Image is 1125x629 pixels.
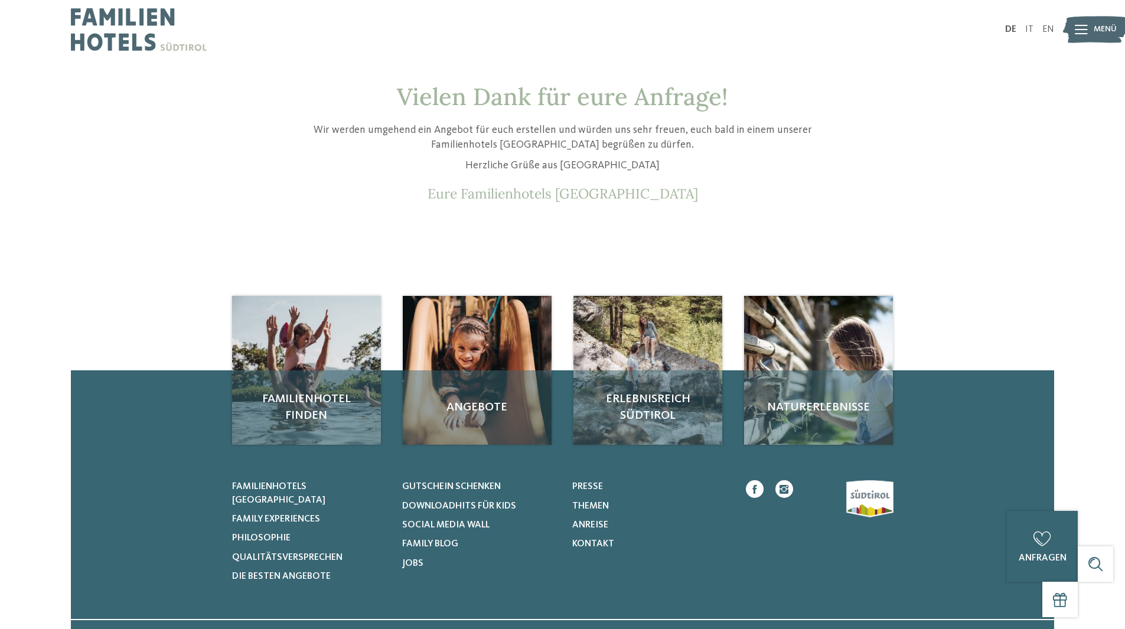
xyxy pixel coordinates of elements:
img: Anfrage [403,296,552,445]
span: Vielen Dank für eure Anfrage! [397,82,728,112]
img: Anfrage [573,296,722,445]
span: Naturerlebnisse [756,399,881,416]
a: Social Media Wall [402,519,557,532]
a: Themen [572,500,728,513]
span: Anreise [572,520,608,530]
span: Kontakt [572,539,614,549]
a: anfragen [1007,511,1078,582]
span: Die besten Angebote [232,572,331,581]
p: Herzliche Grüße aus [GEOGRAPHIC_DATA] [282,158,843,173]
img: Anfrage [744,296,893,445]
a: Family Blog [402,537,557,550]
a: Presse [572,480,728,493]
p: Wir werden umgehend ein Angebot für euch erstellen und würden uns sehr freuen, euch bald in einem... [282,123,843,152]
a: Downloadhits für Kids [402,500,557,513]
a: DE [1005,25,1016,34]
a: EN [1042,25,1054,34]
span: Angebote [415,399,540,416]
a: Kontakt [572,537,728,550]
span: Familienhotel finden [244,391,369,424]
span: Downloadhits für Kids [402,501,516,511]
span: Family Blog [402,539,458,549]
a: Family Experiences [232,513,387,526]
span: Themen [572,501,609,511]
a: Qualitätsversprechen [232,551,387,564]
span: Philosophie [232,533,291,543]
span: Familienhotels [GEOGRAPHIC_DATA] [232,482,325,504]
span: Jobs [402,559,423,568]
span: Qualitätsversprechen [232,553,343,562]
a: Gutschein schenken [402,480,557,493]
p: Eure Familienhotels [GEOGRAPHIC_DATA] [282,185,843,202]
span: Erlebnisreich Südtirol [585,391,710,424]
img: Anfrage [232,296,381,445]
a: Anfrage Familienhotel finden [232,296,381,445]
a: IT [1025,25,1033,34]
a: Anfrage Angebote [403,296,552,445]
a: Anreise [572,519,728,532]
span: Social Media Wall [402,520,490,530]
a: Anfrage Erlebnisreich Südtirol [573,296,722,445]
a: Die besten Angebote [232,570,387,583]
a: Jobs [402,557,557,570]
a: Familienhotels [GEOGRAPHIC_DATA] [232,480,387,507]
span: Presse [572,482,603,491]
span: anfragen [1019,553,1067,563]
a: Philosophie [232,532,387,545]
span: Menü [1094,24,1117,35]
span: Gutschein schenken [402,482,501,491]
span: Family Experiences [232,514,320,524]
a: Anfrage Naturerlebnisse [744,296,893,445]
